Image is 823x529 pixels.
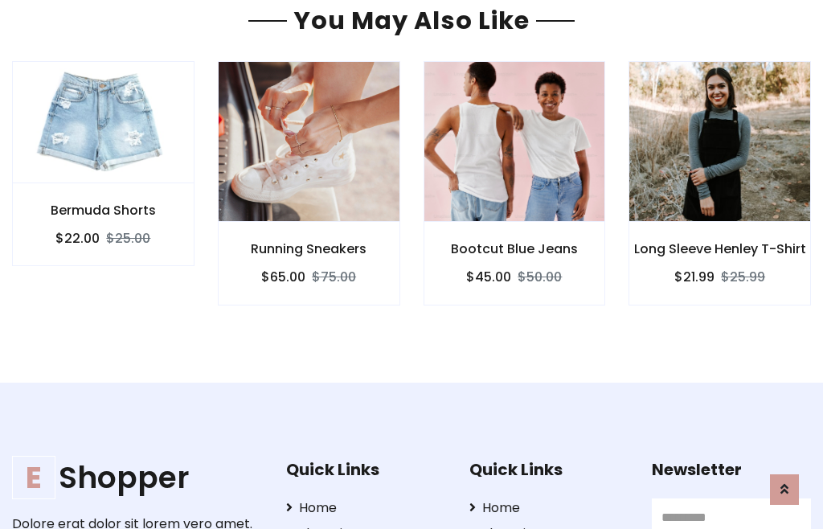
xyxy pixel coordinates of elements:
h6: $21.99 [674,269,714,285]
a: EShopper [12,460,261,496]
del: $50.00 [518,268,562,286]
h6: $65.00 [261,269,305,285]
a: Long Sleeve Henley T-Shirt $21.99$25.99 [629,61,811,305]
h6: $45.00 [466,269,511,285]
span: You May Also Like [287,3,536,38]
h6: Bermuda Shorts [13,203,194,218]
h6: Running Sneakers [219,241,399,256]
a: Running Sneakers $65.00$75.00 [218,61,400,305]
del: $75.00 [312,268,356,286]
del: $25.99 [721,268,765,286]
h1: Shopper [12,460,261,496]
a: Home [286,498,445,518]
a: Bootcut Blue Jeans $45.00$50.00 [424,61,606,305]
a: Bermuda Shorts $22.00$25.00 [12,61,194,266]
h6: $22.00 [55,231,100,246]
h5: Newsletter [652,460,811,479]
del: $25.00 [106,229,150,248]
h5: Quick Links [469,460,629,479]
h5: Quick Links [286,460,445,479]
span: E [12,456,55,499]
a: Home [469,498,629,518]
h6: Bootcut Blue Jeans [424,241,605,256]
h6: Long Sleeve Henley T-Shirt [629,241,810,256]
